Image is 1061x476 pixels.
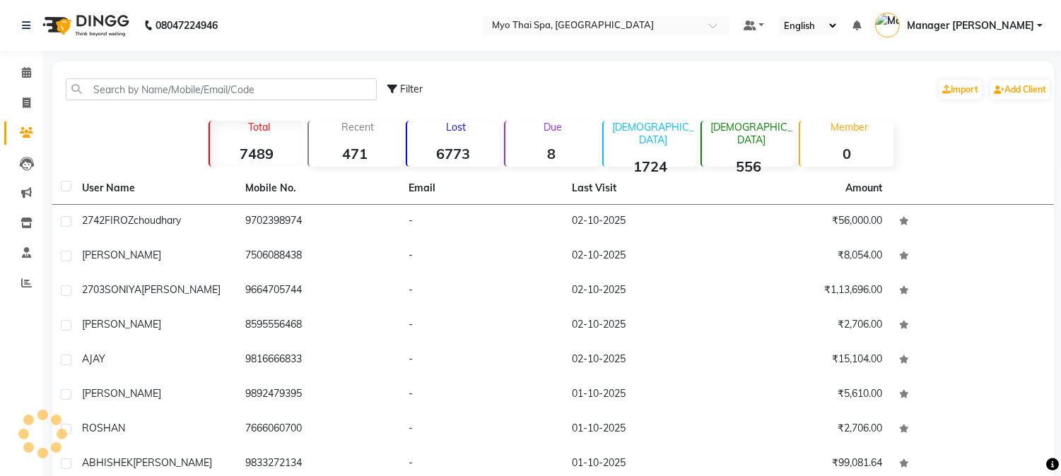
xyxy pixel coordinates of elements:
th: Last Visit [563,172,727,205]
span: [PERSON_NAME] [141,283,221,296]
td: ₹8,054.00 [727,239,891,274]
th: User Name [74,172,237,205]
span: [PERSON_NAME] [82,249,161,261]
strong: 6773 [407,145,500,162]
p: Member [806,121,893,133]
td: - [400,309,563,343]
strong: 0 [800,145,893,162]
td: - [400,412,563,447]
a: Import [939,80,982,100]
span: [PERSON_NAME] [133,456,212,469]
p: [DEMOGRAPHIC_DATA] [609,121,696,146]
td: 8595556468 [237,309,400,343]
span: Filter [400,83,423,95]
span: 2703SONIYA [82,283,141,296]
td: - [400,205,563,239]
td: 01-10-2025 [563,412,727,447]
td: ₹15,104.00 [727,343,891,378]
span: Manager [PERSON_NAME] [907,18,1034,33]
td: 9892479395 [237,378,400,412]
p: Recent [315,121,401,133]
th: Mobile No. [237,172,400,205]
th: Amount [837,172,891,204]
strong: 1724 [604,157,696,175]
td: ₹1,13,696.00 [727,274,891,309]
span: choudhary [134,214,181,227]
strong: 556 [702,157,795,175]
img: Manager Yesha [875,13,900,37]
td: 02-10-2025 [563,274,727,309]
input: Search by Name/Mobile/Email/Code [66,78,377,100]
td: 02-10-2025 [563,309,727,343]
strong: 8 [505,145,598,162]
b: 08047224946 [156,6,218,45]
td: - [400,378,563,412]
img: logo [36,6,133,45]
td: ₹5,610.00 [727,378,891,412]
p: [DEMOGRAPHIC_DATA] [708,121,795,146]
span: ROSHAN [82,422,125,434]
td: 7666060700 [237,412,400,447]
span: [PERSON_NAME] [82,387,161,400]
td: - [400,274,563,309]
td: 9664705744 [237,274,400,309]
p: Due [508,121,598,133]
td: 02-10-2025 [563,205,727,239]
th: Email [400,172,563,205]
td: - [400,343,563,378]
p: Total [216,121,303,133]
td: 02-10-2025 [563,343,727,378]
strong: 7489 [210,145,303,162]
span: [PERSON_NAME] [82,318,161,331]
td: 9702398974 [237,205,400,239]
td: 01-10-2025 [563,378,727,412]
td: - [400,239,563,274]
td: ₹2,706.00 [727,412,891,447]
span: 2742FIROZ [82,214,134,227]
a: Add Client [990,80,1050,100]
td: 9816666833 [237,343,400,378]
strong: 471 [309,145,401,162]
td: 02-10-2025 [563,239,727,274]
span: ABHISHEK [82,456,133,469]
td: ₹2,706.00 [727,309,891,343]
td: 7506088438 [237,239,400,274]
p: Lost [413,121,500,133]
td: ₹56,000.00 [727,205,891,239]
span: AJAY [82,352,105,365]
